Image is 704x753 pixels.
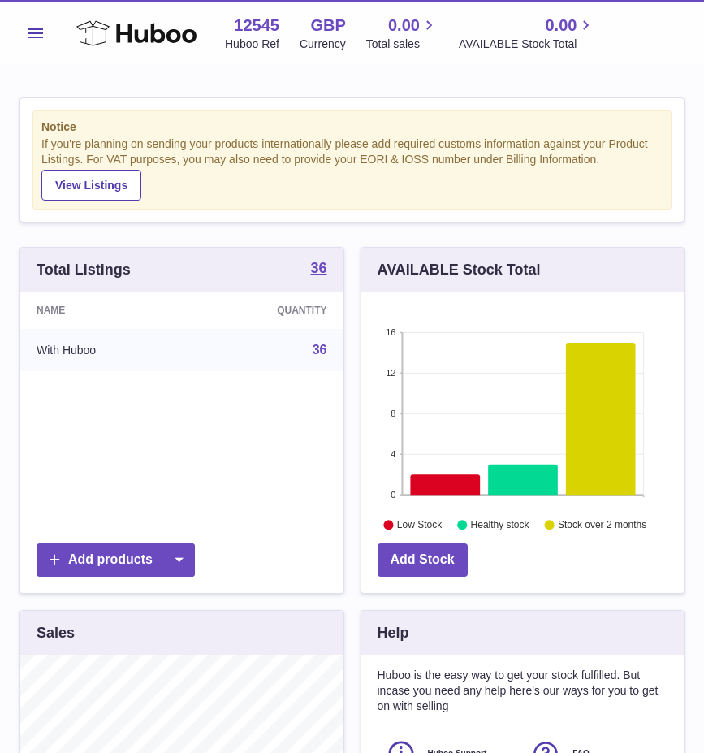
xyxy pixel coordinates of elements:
strong: GBP [310,15,345,37]
td: With Huboo [20,329,191,371]
text: 12 [386,368,395,378]
a: 0.00 AVAILABLE Stock Total [459,15,596,52]
th: Name [20,292,191,329]
p: Huboo is the easy way to get your stock fulfilled. But incase you need any help here's our ways f... [378,668,668,714]
a: Add Stock [378,543,468,577]
text: Stock over 2 months [558,520,646,531]
a: 36 [310,261,326,279]
div: Huboo Ref [225,37,279,52]
h3: Help [378,623,409,643]
h3: AVAILABLE Stock Total [378,260,541,279]
text: 4 [391,449,395,459]
div: Currency [300,37,346,52]
strong: Notice [41,119,663,135]
span: 0.00 [388,15,420,37]
text: 0 [391,490,395,500]
th: Quantity [191,292,343,329]
text: 16 [386,327,395,337]
span: AVAILABLE Stock Total [459,37,596,52]
text: Healthy stock [470,520,529,531]
text: Low Stock [396,520,442,531]
div: If you're planning on sending your products internationally please add required customs informati... [41,136,663,200]
span: 0.00 [545,15,577,37]
text: 8 [391,409,395,418]
a: Add products [37,543,195,577]
h3: Total Listings [37,260,131,279]
strong: 12545 [234,15,279,37]
a: View Listings [41,170,141,201]
span: Total sales [366,37,438,52]
strong: 36 [310,261,326,275]
h3: Sales [37,623,75,643]
a: 0.00 Total sales [366,15,438,52]
a: 36 [313,343,327,357]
